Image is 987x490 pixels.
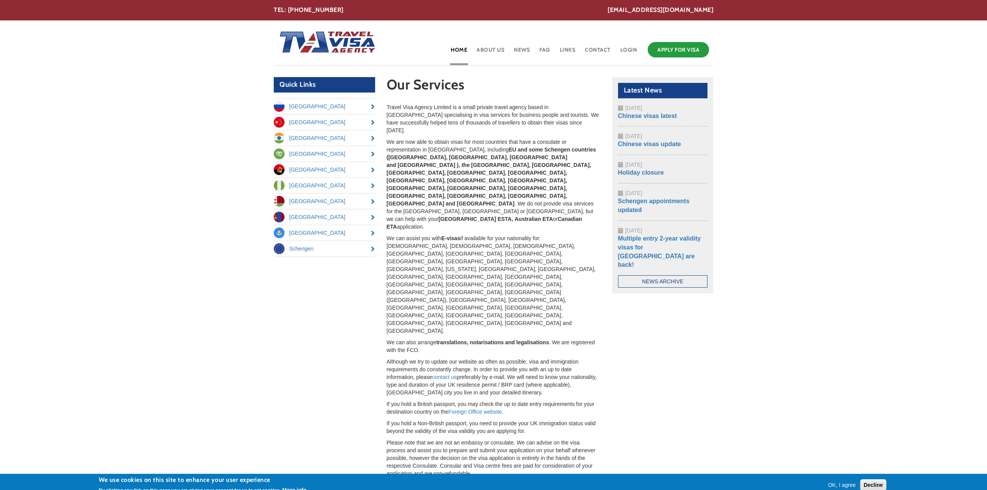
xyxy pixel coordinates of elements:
[274,162,375,177] a: [GEOGRAPHIC_DATA]
[274,130,375,146] a: [GEOGRAPHIC_DATA]
[498,216,513,222] strong: ESTA,
[274,178,375,193] a: [GEOGRAPHIC_DATA]
[448,409,502,415] a: Foreign Office website
[274,225,375,241] a: [GEOGRAPHIC_DATA]
[274,115,375,130] a: [GEOGRAPHIC_DATA]
[559,40,576,65] a: Links
[584,40,611,65] a: Contact
[450,40,468,65] a: Home
[618,169,664,176] a: Holiday closure
[387,439,601,477] p: Please note that we are not an embassy or consulate. We can advise on the visa process and assist...
[387,138,601,231] p: We are now able to obtain visas for most countries that have a consulate or representation in [GE...
[618,141,681,147] a: Chinese visas update
[618,113,677,119] a: Chinese visas latest
[387,400,601,416] p: If you hold a British passport, you may check the up to date entry requirements for your destinat...
[387,77,601,96] h1: Our Services
[608,6,713,15] a: [EMAIL_ADDRESS][DOMAIN_NAME]
[387,234,601,335] p: We can assist you with if available for your nationality for: [DEMOGRAPHIC_DATA], [DEMOGRAPHIC_DA...
[539,40,551,65] a: FAQ
[625,227,642,234] span: [DATE]
[387,358,601,396] p: Although we try to update our website as often as possible, visa and immigration requirements do ...
[387,146,596,207] strong: EU and some Schengen countries ([GEOGRAPHIC_DATA], [GEOGRAPHIC_DATA], [GEOGRAPHIC_DATA] and [GEOG...
[618,235,701,268] a: Multiple entry 2-year validity visas for [GEOGRAPHIC_DATA] are back!
[625,105,642,111] span: [DATE]
[625,133,642,139] span: [DATE]
[438,216,496,222] strong: [GEOGRAPHIC_DATA]
[476,40,505,65] a: About Us
[436,339,549,345] strong: translations, notarisations and legalisations
[625,162,642,168] span: [DATE]
[618,198,690,213] a: Schengen appointments updated
[274,209,375,225] a: [GEOGRAPHIC_DATA]
[825,481,859,489] button: OK, I agree
[625,190,642,196] span: [DATE]
[274,194,375,209] a: [GEOGRAPHIC_DATA]
[618,275,708,288] a: News Archive
[274,241,375,256] a: Schengen
[274,6,713,15] div: TEL: [PHONE_NUMBER]
[274,146,375,162] a: [GEOGRAPHIC_DATA]
[513,40,531,65] a: News
[432,374,457,380] a: contact us
[387,419,601,435] p: If you hold a Non-British passport, you need to provide your UK immigration status valid beyond t...
[620,40,638,65] a: Login
[274,24,376,62] img: Home
[618,83,708,98] h2: Latest News
[648,42,709,57] a: Apply for Visa
[441,235,460,241] strong: E-visas
[387,103,601,134] p: Travel Visa Agency Limited is a small private travel agency based in [GEOGRAPHIC_DATA] specialisi...
[387,338,601,354] p: We can also arrange . We are registered with the FCO.
[274,99,375,114] a: [GEOGRAPHIC_DATA]
[99,476,307,484] h2: We use cookies on this site to enhance your user experience
[515,216,553,222] strong: Australian ETA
